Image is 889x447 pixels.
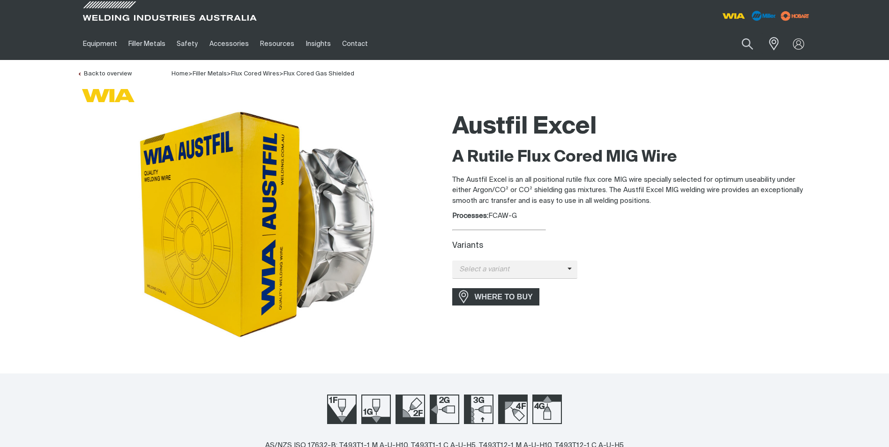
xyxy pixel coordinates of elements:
[284,71,354,77] a: Flux Cored Gas Shielded
[452,147,812,168] h2: A Rutile Flux Cored MIG Wire
[452,175,812,207] p: The Austfil Excel is an all positional rutile flux core MIG wire specially selected for optimum u...
[227,71,231,77] span: >
[452,242,483,250] label: Variants
[778,9,812,23] img: miller
[469,290,539,305] span: WHERE TO BUY
[732,33,763,55] button: Search products
[135,107,379,342] img: Austfil Excel
[452,112,812,142] h1: Austfil Excel
[719,33,763,55] input: Product name or item number...
[188,71,193,77] span: >
[204,28,254,60] a: Accessories
[279,71,284,77] span: >
[193,71,227,77] a: Filler Metals
[171,28,203,60] a: Safety
[452,211,812,222] div: FCAW-G
[452,288,540,305] a: WHERE TO BUY
[464,395,493,424] img: Welding Position 3G Up
[231,71,279,77] a: Flux Cored Wires
[172,70,188,77] a: Home
[172,71,188,77] span: Home
[123,28,171,60] a: Filler Metals
[452,264,568,275] span: Select a variant
[77,28,628,60] nav: Main
[452,212,488,219] strong: Processes:
[430,395,459,424] img: Welding Position 2G
[300,28,336,60] a: Insights
[77,28,123,60] a: Equipment
[361,395,391,424] img: Welding Position 1G
[327,395,357,424] img: Welding Position 1F
[498,395,528,424] img: Welding Position 4F
[254,28,300,60] a: Resources
[396,395,425,424] img: Welding Position 2F
[336,28,374,60] a: Contact
[77,71,132,77] a: Back to overview of Flux Cored Gas Shielded
[532,395,562,424] img: Welding Position 4G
